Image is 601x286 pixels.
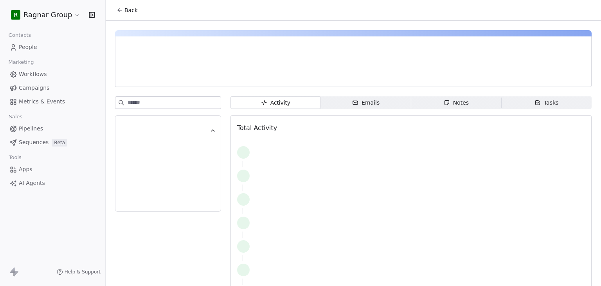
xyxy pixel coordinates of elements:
div: Notes [444,99,469,107]
span: Help & Support [65,269,101,275]
a: Campaigns [6,81,99,94]
span: Sales [5,111,26,123]
span: Beta [52,139,67,147]
span: Ragnar Group [23,10,72,20]
a: Metrics & Events [6,95,99,108]
button: Back [112,3,142,17]
span: Metrics & Events [19,98,65,106]
span: Pipelines [19,125,43,133]
span: R [14,11,18,19]
span: Apps [19,165,32,174]
a: Workflows [6,68,99,81]
span: Total Activity [237,124,277,132]
a: SequencesBeta [6,136,99,149]
span: Marketing [5,56,37,68]
span: AI Agents [19,179,45,187]
span: Contacts [5,29,34,41]
span: Back [124,6,138,14]
a: AI Agents [6,177,99,190]
button: RRagnar Group [9,8,82,22]
span: Campaigns [19,84,49,92]
span: Sequences [19,138,49,147]
a: People [6,41,99,54]
span: Tools [5,152,25,163]
div: Emails [352,99,380,107]
span: Workflows [19,70,47,78]
a: Apps [6,163,99,176]
div: Tasks [534,99,559,107]
span: People [19,43,37,51]
a: Help & Support [57,269,101,275]
a: Pipelines [6,122,99,135]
